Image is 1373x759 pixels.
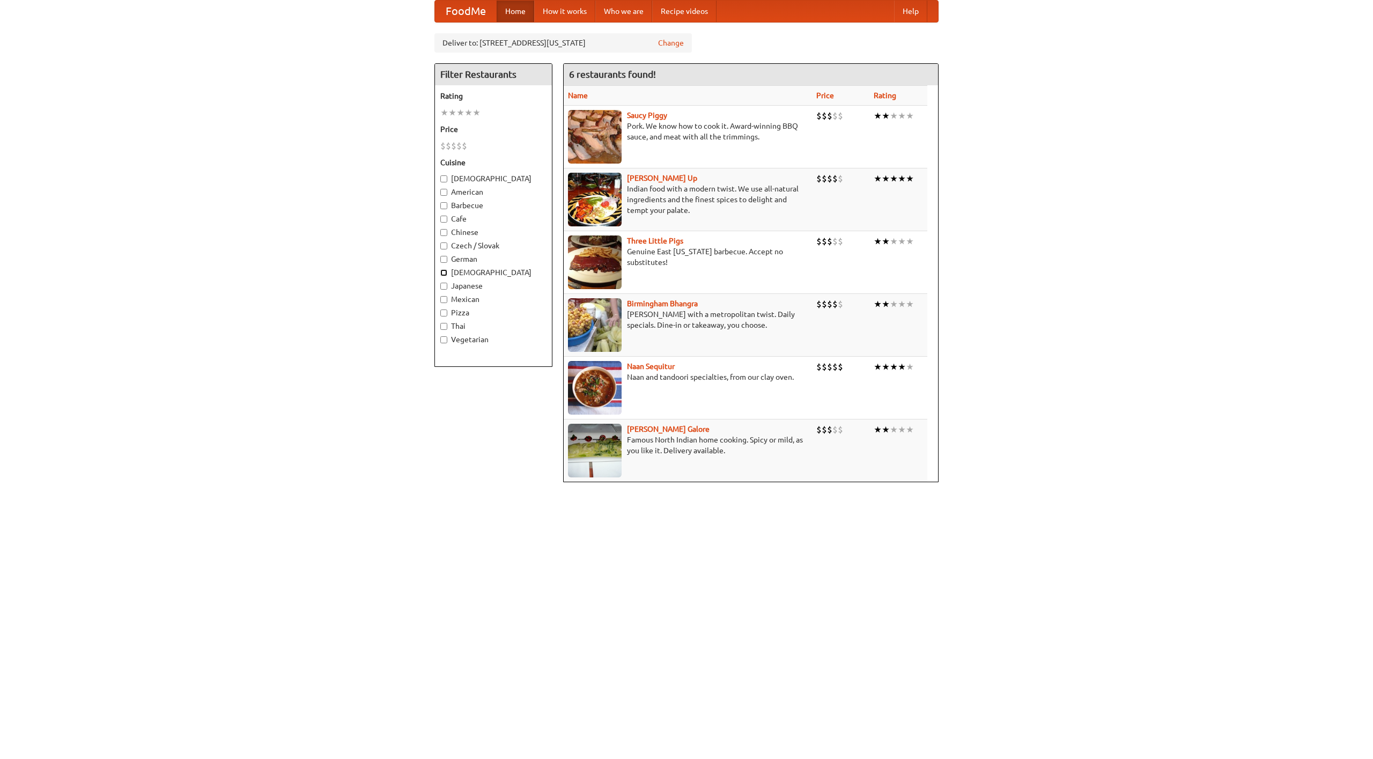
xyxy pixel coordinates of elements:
[440,336,447,343] input: Vegetarian
[440,254,547,264] label: German
[534,1,595,22] a: How it works
[882,298,890,310] li: ★
[882,424,890,436] li: ★
[874,298,882,310] li: ★
[440,240,547,251] label: Czech / Slovak
[568,298,622,352] img: bhangra.jpg
[440,175,447,182] input: [DEMOGRAPHIC_DATA]
[440,310,447,316] input: Pizza
[898,424,906,436] li: ★
[882,361,890,373] li: ★
[440,216,447,223] input: Cafe
[816,235,822,247] li: $
[568,246,808,268] p: Genuine East [US_STATE] barbecue. Accept no substitutes!
[882,110,890,122] li: ★
[816,91,834,100] a: Price
[440,334,547,345] label: Vegetarian
[874,110,882,122] li: ★
[832,298,838,310] li: $
[627,362,675,371] a: Naan Sequitur
[440,202,447,209] input: Barbecue
[832,173,838,185] li: $
[434,33,692,53] div: Deliver to: [STREET_ADDRESS][US_STATE]
[627,425,710,433] a: [PERSON_NAME] Galore
[456,140,462,152] li: $
[440,242,447,249] input: Czech / Slovak
[658,38,684,48] a: Change
[822,235,827,247] li: $
[838,235,843,247] li: $
[832,110,838,122] li: $
[440,267,547,278] label: [DEMOGRAPHIC_DATA]
[890,173,898,185] li: ★
[440,187,547,197] label: American
[874,361,882,373] li: ★
[898,110,906,122] li: ★
[832,424,838,436] li: $
[816,298,822,310] li: $
[822,173,827,185] li: $
[440,227,547,238] label: Chinese
[440,256,447,263] input: German
[816,361,822,373] li: $
[838,424,843,436] li: $
[595,1,652,22] a: Who we are
[627,174,697,182] b: [PERSON_NAME] Up
[440,124,547,135] h5: Price
[569,69,656,79] ng-pluralize: 6 restaurants found!
[440,140,446,152] li: $
[906,235,914,247] li: ★
[874,173,882,185] li: ★
[568,173,622,226] img: curryup.jpg
[627,237,683,245] a: Three Little Pigs
[440,229,447,236] input: Chinese
[440,157,547,168] h5: Cuisine
[440,323,447,330] input: Thai
[440,107,448,119] li: ★
[822,424,827,436] li: $
[898,298,906,310] li: ★
[568,309,808,330] p: [PERSON_NAME] with a metropolitan twist. Daily specials. Dine-in or takeaway, you choose.
[448,107,456,119] li: ★
[464,107,473,119] li: ★
[440,296,447,303] input: Mexican
[440,269,447,276] input: [DEMOGRAPHIC_DATA]
[440,283,447,290] input: Japanese
[827,361,832,373] li: $
[440,173,547,184] label: [DEMOGRAPHIC_DATA]
[568,235,622,289] img: littlepigs.jpg
[890,361,898,373] li: ★
[832,235,838,247] li: $
[568,183,808,216] p: Indian food with a modern twist. We use all-natural ingredients and the finest spices to delight ...
[568,110,622,164] img: saucy.jpg
[568,424,622,477] img: currygalore.jpg
[440,307,547,318] label: Pizza
[497,1,534,22] a: Home
[838,298,843,310] li: $
[822,110,827,122] li: $
[898,173,906,185] li: ★
[894,1,927,22] a: Help
[435,1,497,22] a: FoodMe
[874,424,882,436] li: ★
[890,424,898,436] li: ★
[440,213,547,224] label: Cafe
[906,424,914,436] li: ★
[435,64,552,85] h4: Filter Restaurants
[838,361,843,373] li: $
[440,189,447,196] input: American
[627,299,698,308] a: Birmingham Bhangra
[882,173,890,185] li: ★
[838,110,843,122] li: $
[898,361,906,373] li: ★
[906,110,914,122] li: ★
[473,107,481,119] li: ★
[874,235,882,247] li: ★
[827,298,832,310] li: $
[440,294,547,305] label: Mexican
[827,424,832,436] li: $
[627,111,667,120] b: Saucy Piggy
